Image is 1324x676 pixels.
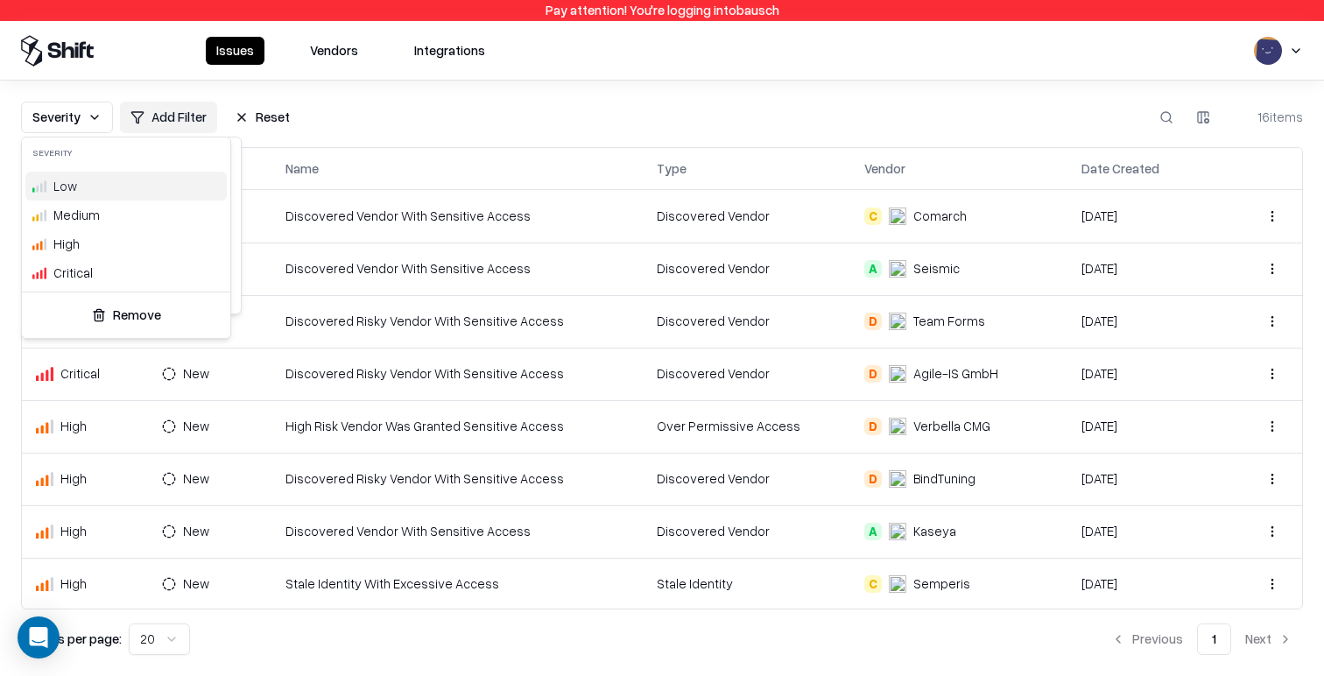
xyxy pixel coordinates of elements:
[29,299,223,331] button: Remove
[22,168,230,292] div: Suggestions
[53,206,100,224] span: Medium
[22,137,230,168] div: Severity
[53,235,80,253] span: High
[53,264,93,282] span: Critical
[53,177,77,195] span: Low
